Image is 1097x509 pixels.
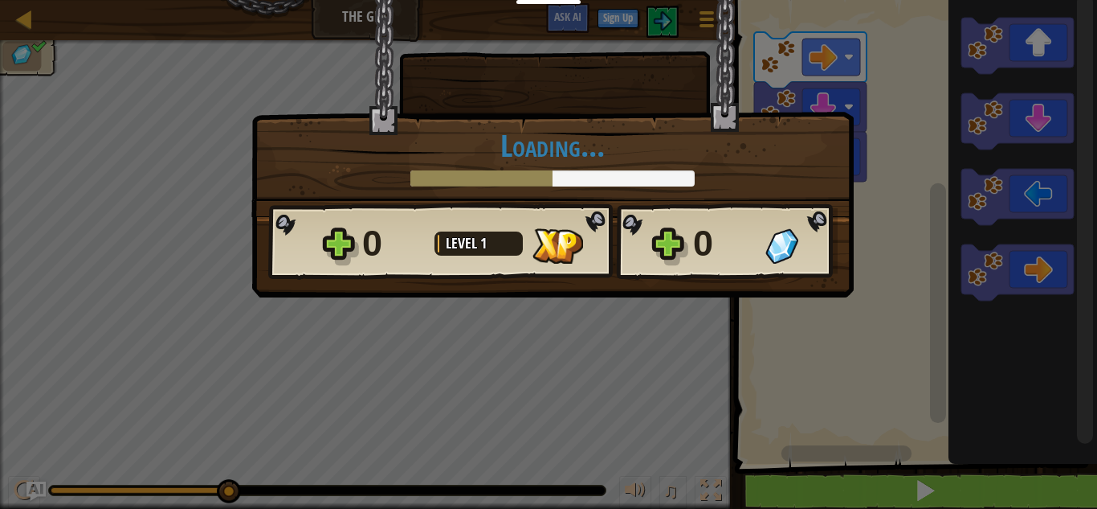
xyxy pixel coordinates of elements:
div: 0 [693,218,756,269]
span: Level [446,233,480,253]
img: XP Gained [532,228,583,264]
span: 1 [480,233,487,253]
div: 0 [362,218,425,269]
img: Gems Gained [765,228,798,264]
h1: Loading... [268,129,837,162]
